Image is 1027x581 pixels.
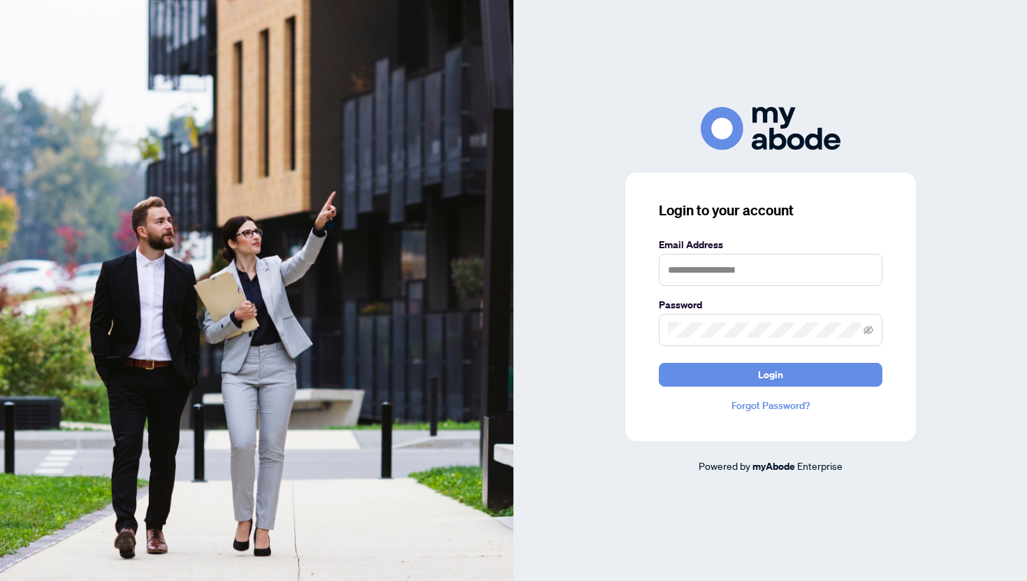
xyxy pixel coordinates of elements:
a: Forgot Password? [659,398,882,413]
span: Enterprise [797,459,843,472]
a: myAbode [752,459,795,474]
h3: Login to your account [659,201,882,220]
label: Email Address [659,237,882,252]
label: Password [659,297,882,313]
span: eye-invisible [864,325,873,335]
span: Powered by [699,459,750,472]
button: Login [659,363,882,387]
img: ma-logo [701,107,840,150]
span: Login [758,364,783,386]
